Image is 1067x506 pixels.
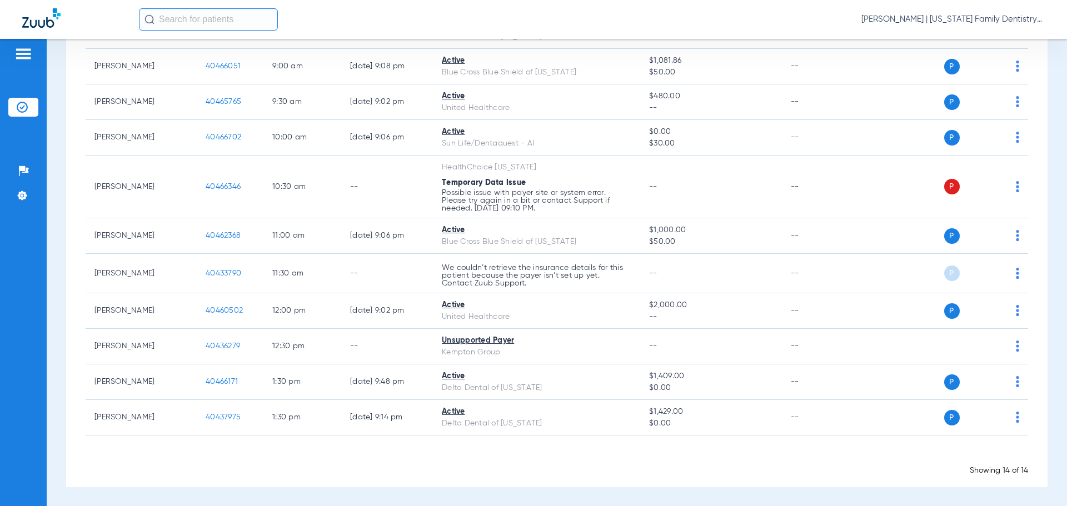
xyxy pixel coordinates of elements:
td: -- [782,329,857,364]
img: group-dot-blue.svg [1016,376,1019,387]
span: 40466051 [206,62,241,70]
span: P [944,374,960,390]
p: We couldn’t retrieve the insurance details for this patient because the payer isn’t set up yet. C... [442,264,631,287]
td: -- [341,156,433,218]
td: -- [782,156,857,218]
span: $1,081.86 [649,55,772,67]
div: United Healthcare [442,311,631,323]
td: 10:30 AM [263,156,341,218]
div: Active [442,55,631,67]
span: P [944,179,960,194]
span: -- [649,183,657,191]
div: Active [442,299,631,311]
img: Search Icon [144,14,154,24]
img: group-dot-blue.svg [1016,61,1019,72]
div: Blue Cross Blue Shield of [US_STATE] [442,236,631,248]
span: 40462368 [206,232,241,239]
div: Blue Cross Blue Shield of [US_STATE] [442,67,631,78]
span: -- [649,342,657,350]
td: 11:30 AM [263,254,341,293]
td: 11:00 AM [263,218,341,254]
td: 1:30 PM [263,400,341,435]
div: Delta Dental of [US_STATE] [442,418,631,429]
td: [PERSON_NAME] [86,329,197,364]
div: HealthChoice [US_STATE] [442,162,631,173]
span: $0.00 [649,418,772,429]
img: group-dot-blue.svg [1016,230,1019,241]
img: group-dot-blue.svg [1016,305,1019,316]
span: $480.00 [649,91,772,102]
img: group-dot-blue.svg [1016,412,1019,423]
span: 40433790 [206,269,241,277]
span: -- [649,269,657,277]
td: [DATE] 9:06 PM [341,218,433,254]
td: 10:00 AM [263,120,341,156]
span: $1,409.00 [649,370,772,382]
span: 40466171 [206,378,238,385]
div: Active [442,224,631,236]
td: -- [782,293,857,329]
div: Active [442,91,631,102]
span: Temporary Data Issue [442,179,526,187]
div: United Healthcare [442,102,631,114]
td: -- [341,254,433,293]
span: Showing 14 of 14 [970,467,1028,474]
td: [PERSON_NAME] [86,218,197,254]
td: -- [782,254,857,293]
td: [DATE] 9:02 PM [341,84,433,120]
span: $30.00 [649,138,772,149]
td: -- [782,49,857,84]
div: Active [442,126,631,138]
td: -- [782,364,857,400]
span: 40466346 [206,183,241,191]
span: $50.00 [649,67,772,78]
div: Active [442,370,631,382]
td: 1:30 PM [263,364,341,400]
div: Delta Dental of [US_STATE] [442,382,631,394]
span: 40460502 [206,307,243,314]
span: [PERSON_NAME] | [US_STATE] Family Dentistry [861,14,1045,25]
span: -- [649,311,772,323]
td: 12:30 PM [263,329,341,364]
td: [DATE] 9:08 PM [341,49,433,84]
td: [PERSON_NAME] [86,120,197,156]
img: Zuub Logo [22,8,61,28]
span: $0.00 [649,382,772,394]
img: group-dot-blue.svg [1016,96,1019,107]
span: P [944,410,960,425]
span: P [944,59,960,74]
td: 9:30 AM [263,84,341,120]
td: [PERSON_NAME] [86,49,197,84]
span: P [944,130,960,146]
span: P [944,265,960,281]
img: group-dot-blue.svg [1016,340,1019,352]
td: [PERSON_NAME] [86,156,197,218]
div: Sun Life/Dentaquest - AI [442,138,631,149]
img: group-dot-blue.svg [1016,132,1019,143]
td: [PERSON_NAME] [86,364,197,400]
span: $2,000.00 [649,299,772,311]
iframe: Chat Widget [1011,453,1067,506]
span: $1,000.00 [649,224,772,236]
td: -- [782,120,857,156]
span: $0.00 [649,126,772,138]
td: 12:00 PM [263,293,341,329]
td: [PERSON_NAME] [86,254,197,293]
td: -- [782,84,857,120]
span: 40465765 [206,98,241,106]
td: [DATE] 9:06 PM [341,120,433,156]
span: $50.00 [649,236,772,248]
td: [PERSON_NAME] [86,293,197,329]
td: -- [782,400,857,435]
span: P [944,94,960,110]
div: Kempton Group [442,347,631,358]
td: -- [782,218,857,254]
span: -- [649,102,772,114]
td: [PERSON_NAME] [86,84,197,120]
td: [DATE] 9:48 PM [341,364,433,400]
img: hamburger-icon [14,47,32,61]
span: P [944,303,960,319]
span: 40466702 [206,133,241,141]
td: 9:00 AM [263,49,341,84]
p: Possible issue with payer site or system error. Please try again in a bit or contact Support if n... [442,189,631,212]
